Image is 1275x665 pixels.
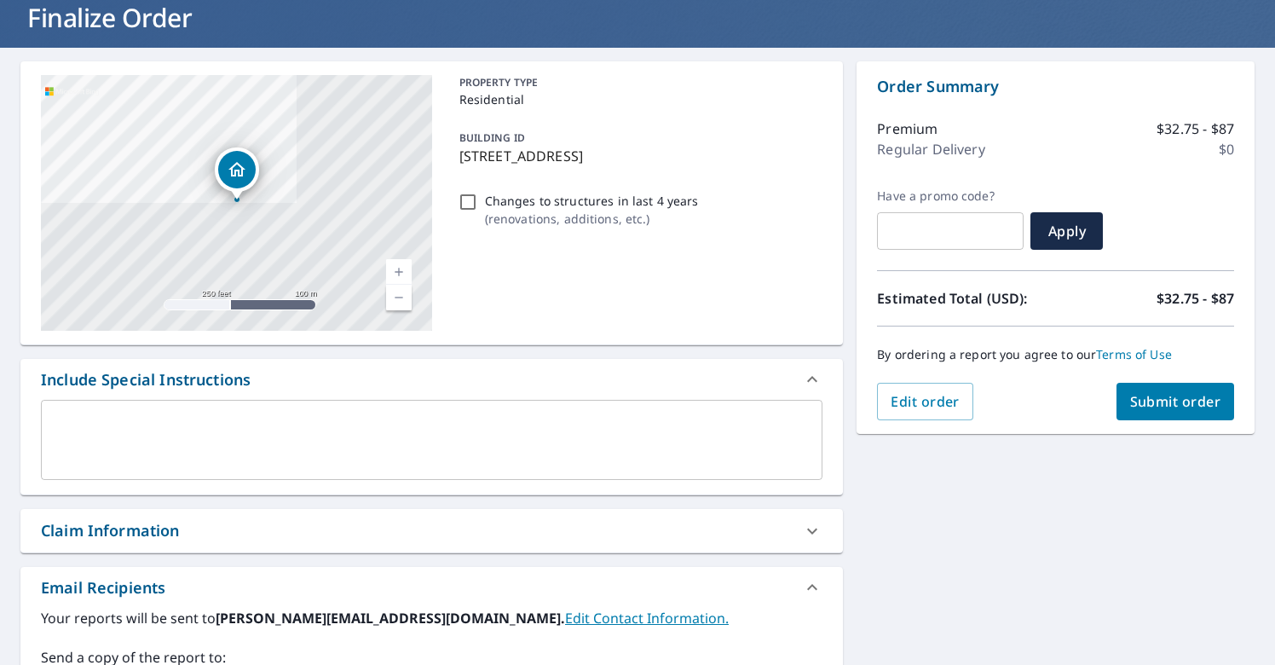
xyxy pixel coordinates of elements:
[41,368,251,391] div: Include Special Instructions
[1044,222,1089,240] span: Apply
[459,90,816,108] p: Residential
[877,188,1024,204] label: Have a promo code?
[459,130,525,145] p: BUILDING ID
[459,146,816,166] p: [STREET_ADDRESS]
[216,609,565,627] b: [PERSON_NAME][EMAIL_ADDRESS][DOMAIN_NAME].
[459,75,816,90] p: PROPERTY TYPE
[565,609,729,627] a: EditContactInfo
[485,192,699,210] p: Changes to structures in last 4 years
[20,509,843,552] div: Claim Information
[1030,212,1103,250] button: Apply
[877,383,973,420] button: Edit order
[1130,392,1221,411] span: Submit order
[215,147,259,200] div: Dropped pin, building 1, Residential property, 6504 Sayle St Greenville, TX 75402
[1157,119,1234,139] p: $32.75 - $87
[877,288,1055,309] p: Estimated Total (USD):
[386,285,412,310] a: Current Level 17, Zoom Out
[20,359,843,400] div: Include Special Instructions
[20,567,843,608] div: Email Recipients
[877,347,1234,362] p: By ordering a report you agree to our
[1116,383,1235,420] button: Submit order
[41,519,180,542] div: Claim Information
[1096,346,1172,362] a: Terms of Use
[891,392,960,411] span: Edit order
[877,139,984,159] p: Regular Delivery
[1219,139,1234,159] p: $0
[485,210,699,228] p: ( renovations, additions, etc. )
[1157,288,1234,309] p: $32.75 - $87
[386,259,412,285] a: Current Level 17, Zoom In
[41,576,165,599] div: Email Recipients
[41,608,822,628] label: Your reports will be sent to
[877,119,937,139] p: Premium
[877,75,1234,98] p: Order Summary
